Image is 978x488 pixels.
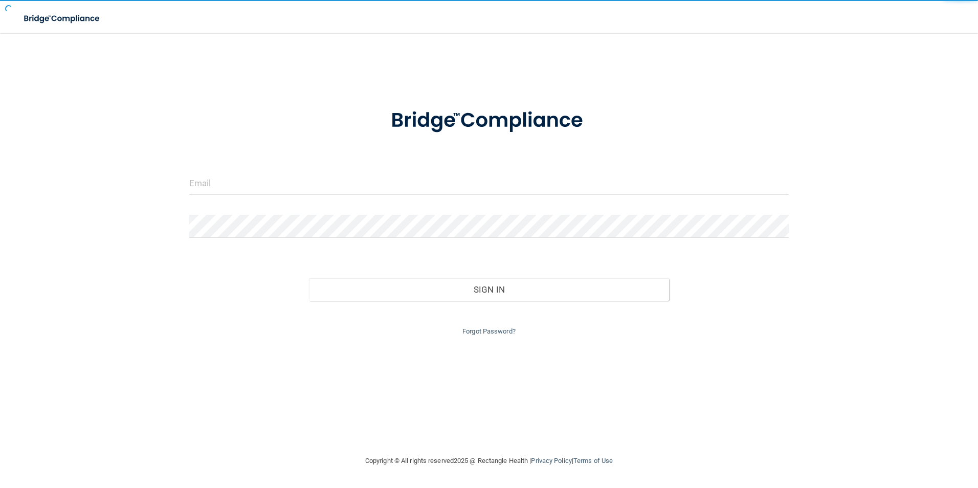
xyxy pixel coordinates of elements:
img: bridge_compliance_login_screen.278c3ca4.svg [370,94,608,147]
img: bridge_compliance_login_screen.278c3ca4.svg [15,8,109,29]
button: Sign In [309,278,669,301]
a: Privacy Policy [531,457,571,464]
div: Copyright © All rights reserved 2025 @ Rectangle Health | | [302,445,676,477]
input: Email [189,172,789,195]
a: Forgot Password? [462,327,516,335]
a: Terms of Use [573,457,613,464]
